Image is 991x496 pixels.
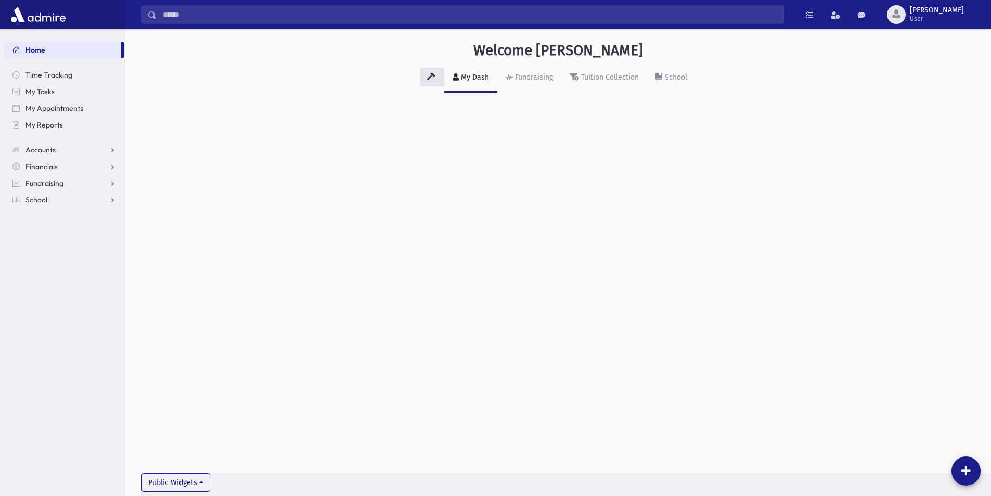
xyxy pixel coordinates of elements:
[4,67,124,83] a: Time Tracking
[561,63,647,93] a: Tuition Collection
[25,162,58,171] span: Financials
[25,120,63,130] span: My Reports
[4,100,124,117] a: My Appointments
[910,15,964,23] span: User
[513,73,553,82] div: Fundraising
[4,42,121,58] a: Home
[4,192,124,208] a: School
[157,5,784,24] input: Search
[4,117,124,133] a: My Reports
[4,175,124,192] a: Fundraising
[25,70,72,80] span: Time Tracking
[910,6,964,15] span: [PERSON_NAME]
[8,4,68,25] img: AdmirePro
[25,45,45,55] span: Home
[25,195,47,205] span: School
[663,73,687,82] div: School
[444,63,497,93] a: My Dash
[4,158,124,175] a: Financials
[25,145,56,155] span: Accounts
[25,179,63,188] span: Fundraising
[497,63,561,93] a: Fundraising
[4,142,124,158] a: Accounts
[4,83,124,100] a: My Tasks
[647,63,696,93] a: School
[25,104,83,113] span: My Appointments
[473,42,643,59] h3: Welcome [PERSON_NAME]
[459,73,489,82] div: My Dash
[141,473,210,492] button: Public Widgets
[579,73,639,82] div: Tuition Collection
[25,87,55,96] span: My Tasks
